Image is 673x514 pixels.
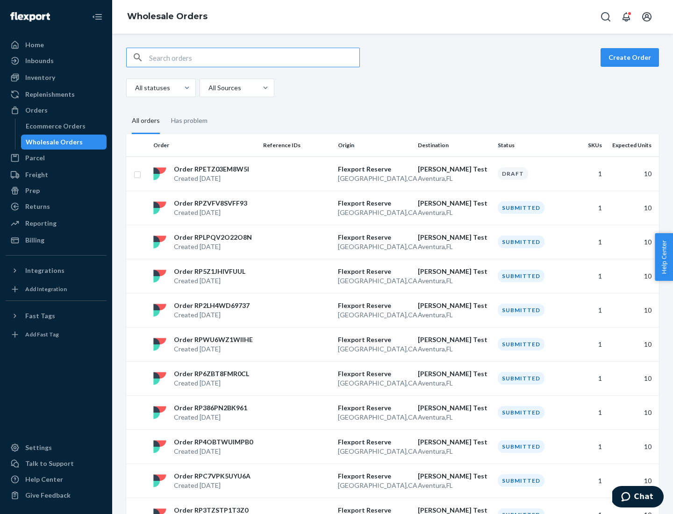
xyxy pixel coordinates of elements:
[606,134,659,157] th: Expected Units
[418,310,490,320] p: Aventura , FL
[26,121,86,131] div: Ecommerce Orders
[6,233,107,248] a: Billing
[153,474,166,487] img: flexport logo
[25,236,44,245] div: Billing
[21,135,107,150] a: Wholesale Orders
[6,103,107,118] a: Orders
[498,167,528,180] div: Draft
[338,344,410,354] p: [GEOGRAPHIC_DATA] , CA
[174,403,247,413] p: Order RP386PN2BK961
[338,267,410,276] p: Flexport Reserve
[25,491,71,500] div: Give Feedback
[6,488,107,503] button: Give Feedback
[6,70,107,85] a: Inventory
[498,440,544,453] div: Submitted
[174,174,249,183] p: Created [DATE]
[338,335,410,344] p: Flexport Reserve
[568,395,606,429] td: 1
[174,267,245,276] p: Order RP5Z1JHIVFUUL
[418,413,490,422] p: Aventura , FL
[606,429,659,464] td: 10
[25,90,75,99] div: Replenishments
[6,37,107,52] a: Home
[418,378,490,388] p: Aventura , FL
[418,199,490,208] p: [PERSON_NAME] Test
[174,344,253,354] p: Created [DATE]
[606,327,659,361] td: 10
[174,471,251,481] p: Order RPC7VPK5UYU6A
[612,486,664,509] iframe: Opens a widget where you can chat to one of our agents
[26,137,83,147] div: Wholesale Orders
[418,447,490,456] p: Aventura , FL
[6,53,107,68] a: Inbounds
[25,106,48,115] div: Orders
[171,108,208,133] div: Has problem
[338,174,410,183] p: [GEOGRAPHIC_DATA] , CA
[568,191,606,225] td: 1
[596,7,615,26] button: Open Search Box
[418,335,490,344] p: [PERSON_NAME] Test
[568,429,606,464] td: 1
[153,270,166,283] img: flexport logo
[606,225,659,259] td: 10
[338,403,410,413] p: Flexport Reserve
[498,236,544,248] div: Submitted
[25,186,40,195] div: Prep
[25,219,57,228] div: Reporting
[334,134,414,157] th: Origin
[25,459,74,468] div: Talk to Support
[606,395,659,429] td: 10
[259,134,334,157] th: Reference IDs
[25,475,63,484] div: Help Center
[25,40,44,50] div: Home
[338,471,410,481] p: Flexport Reserve
[174,242,252,251] p: Created [DATE]
[338,208,410,217] p: [GEOGRAPHIC_DATA] , CA
[132,108,160,134] div: All orders
[6,456,107,471] button: Talk to Support
[153,338,166,351] img: flexport logo
[25,73,55,82] div: Inventory
[606,157,659,191] td: 10
[568,327,606,361] td: 1
[338,481,410,490] p: [GEOGRAPHIC_DATA] , CA
[418,481,490,490] p: Aventura , FL
[498,372,544,385] div: Submitted
[134,83,135,93] input: All statuses
[498,406,544,419] div: Submitted
[208,83,208,93] input: All Sources
[25,285,67,293] div: Add Integration
[606,259,659,293] td: 10
[418,301,490,310] p: [PERSON_NAME] Test
[153,236,166,249] img: flexport logo
[418,276,490,286] p: Aventura , FL
[655,233,673,281] button: Help Center
[174,335,253,344] p: Order RPWU6WZ1WIIHE
[6,150,107,165] a: Parcel
[153,440,166,453] img: flexport logo
[418,242,490,251] p: Aventura , FL
[338,199,410,208] p: Flexport Reserve
[174,310,250,320] p: Created [DATE]
[174,208,247,217] p: Created [DATE]
[6,327,107,342] a: Add Fast Tag
[494,134,569,157] th: Status
[338,369,410,378] p: Flexport Reserve
[338,437,410,447] p: Flexport Reserve
[174,481,251,490] p: Created [DATE]
[153,304,166,317] img: flexport logo
[418,369,490,378] p: [PERSON_NAME] Test
[6,216,107,231] a: Reporting
[606,361,659,395] td: 10
[6,263,107,278] button: Integrations
[617,7,636,26] button: Open notifications
[418,403,490,413] p: [PERSON_NAME] Test
[418,344,490,354] p: Aventura , FL
[127,11,208,21] a: Wholesale Orders
[153,406,166,419] img: flexport logo
[568,225,606,259] td: 1
[174,233,252,242] p: Order RPLPQV2O22O8N
[6,167,107,182] a: Freight
[25,266,64,275] div: Integrations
